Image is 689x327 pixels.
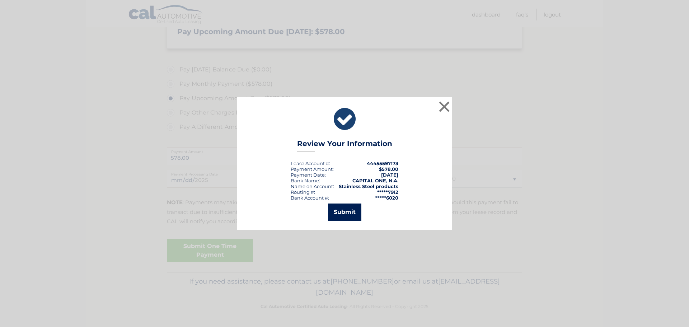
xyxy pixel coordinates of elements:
span: [DATE] [381,172,398,178]
div: Payment Amount: [291,166,334,172]
button: × [437,99,451,114]
strong: CAPITAL ONE, N.A. [352,178,398,183]
strong: Stainless Steel products [339,183,398,189]
h3: Review Your Information [297,139,392,152]
button: Submit [328,204,361,221]
div: : [291,172,326,178]
div: Bank Name: [291,178,320,183]
div: Routing #: [291,189,315,195]
span: $578.00 [379,166,398,172]
div: Lease Account #: [291,160,330,166]
div: Bank Account #: [291,195,329,201]
div: Name on Account: [291,183,334,189]
span: Payment Date [291,172,325,178]
strong: 44455597173 [367,160,398,166]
